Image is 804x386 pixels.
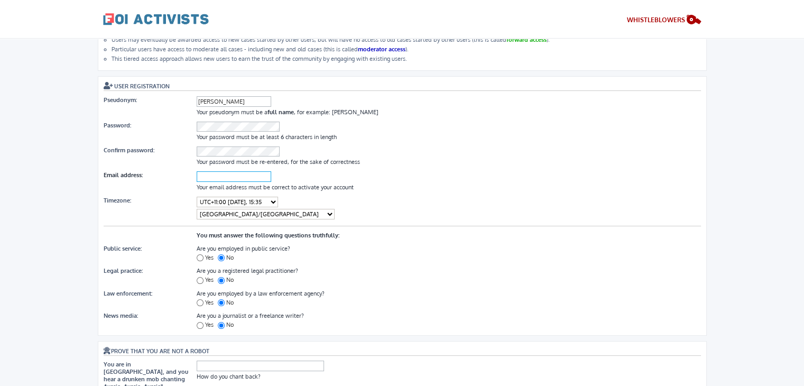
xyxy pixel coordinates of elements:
[218,277,225,284] input: No
[104,347,701,356] h3: Prove that you are not a robot
[197,267,298,274] span: Are you a registered legal practitioner?
[197,299,216,306] label: Yes
[197,158,360,166] span: Your password must be re-entered, for the sake of correctness
[112,36,701,43] li: Users may eventually be awarded access to new cases started by other users, but will have no acce...
[267,108,294,116] b: full name
[627,16,685,24] span: WHISTLEBLOWERS
[104,82,701,91] h3: User Registration
[112,55,701,62] li: This tiered access approach allows new users to earn the trust of the community by engaging with ...
[358,45,405,53] strong: moderator access
[197,183,354,191] span: Your email address must be correct to activate your account
[104,96,140,104] label: Pseudonym:
[218,321,236,328] label: No
[197,254,204,261] input: Yes
[218,276,236,283] label: No
[104,312,141,319] label: News media:
[197,254,216,261] label: Yes
[218,254,236,261] label: No
[104,122,134,129] label: Password:
[104,171,145,179] label: Email address:
[197,321,216,328] label: Yes
[197,245,290,252] span: Are you employed in public service?
[104,267,145,274] label: Legal practice:
[218,322,225,329] input: No
[197,322,204,329] input: Yes
[104,146,157,154] label: Confirm password:
[506,36,547,43] strong: forward access
[197,299,204,306] input: Yes
[197,373,261,380] span: How do you chant back?
[218,254,225,261] input: No
[627,14,701,28] a: Whistleblowers
[218,299,225,306] input: No
[197,96,271,107] input: Pseudonym
[104,197,134,204] label: Timezone:
[197,361,324,371] input: Answer
[197,232,339,239] strong: You must answer the following questions truthfully:
[104,290,155,297] label: Law enforcement:
[197,133,337,141] span: Your password must be at least 6 characters in length
[197,108,378,116] span: Your pseudonym must be a , for example: [PERSON_NAME]
[197,277,204,284] input: Yes
[197,171,271,182] input: Email address
[197,276,216,283] label: Yes
[197,312,304,319] span: Are you a journalist or a freelance writer?
[218,299,236,306] label: No
[112,45,701,53] li: Particular users have access to moderate all cases - including new and old cases (this is called ).
[103,5,209,33] a: FOI Activists
[104,245,144,252] label: Public service:
[197,290,325,297] span: Are you employed by a law enforcement agency?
